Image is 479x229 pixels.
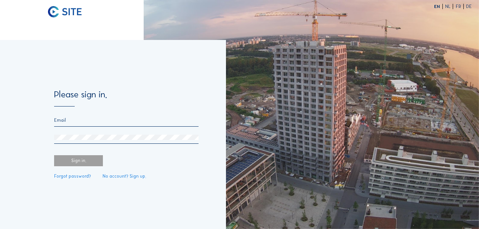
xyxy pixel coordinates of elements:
div: Please sign in. [54,90,199,107]
a: No account? Sign up. [103,174,146,179]
img: C-SITE logo [48,6,82,17]
input: Email [54,118,199,123]
a: Forgot password? [54,174,91,179]
div: DE [466,5,472,9]
div: EN [434,5,442,9]
div: FR [456,5,464,9]
div: NL [445,5,453,9]
div: Sign in. [54,155,103,166]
